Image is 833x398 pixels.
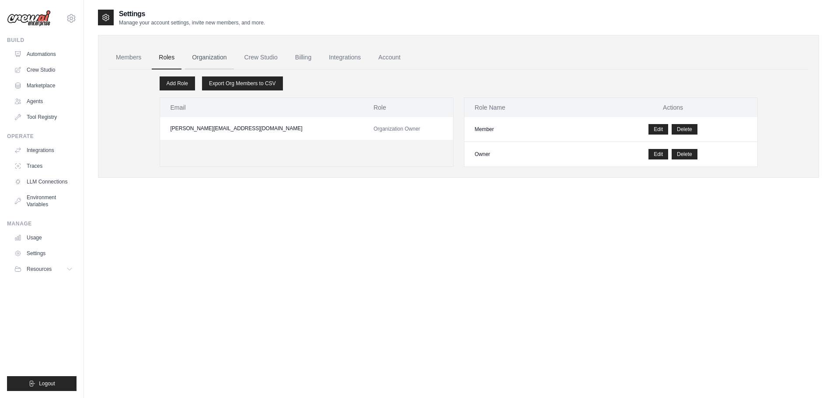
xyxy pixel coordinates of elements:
p: Manage your account settings, invite new members, and more. [119,19,265,26]
a: Usage [10,231,77,245]
button: Resources [10,262,77,276]
img: Logo [7,10,51,27]
a: Integrations [322,46,368,69]
a: Traces [10,159,77,173]
a: Add Role [160,76,195,90]
td: [PERSON_NAME][EMAIL_ADDRESS][DOMAIN_NAME] [160,117,363,140]
a: Automations [10,47,77,61]
th: Role Name [464,98,589,117]
span: Resources [27,266,52,273]
a: Members [109,46,148,69]
a: Tool Registry [10,110,77,124]
a: Marketplace [10,79,77,93]
td: Owner [464,142,589,167]
a: Crew Studio [237,46,285,69]
th: Email [160,98,363,117]
a: Edit [648,149,668,159]
a: Agents [10,94,77,108]
button: Delete [672,149,697,159]
th: Role [363,98,453,117]
span: Organization Owner [373,126,420,132]
a: Billing [288,46,318,69]
h2: Settings [119,9,265,19]
a: LLM Connections [10,175,77,189]
a: Crew Studio [10,63,77,77]
td: Member [464,117,589,142]
button: Logout [7,376,77,391]
div: Manage [7,220,77,227]
button: Delete [672,124,697,135]
a: Account [371,46,408,69]
th: Actions [589,98,757,117]
a: Edit [648,124,668,135]
div: Operate [7,133,77,140]
a: Roles [152,46,181,69]
a: Integrations [10,143,77,157]
div: Build [7,37,77,44]
a: Environment Variables [10,190,77,211]
a: Organization [185,46,234,69]
a: Settings [10,246,77,260]
span: Logout [39,380,55,387]
a: Export Org Members to CSV [202,76,283,90]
